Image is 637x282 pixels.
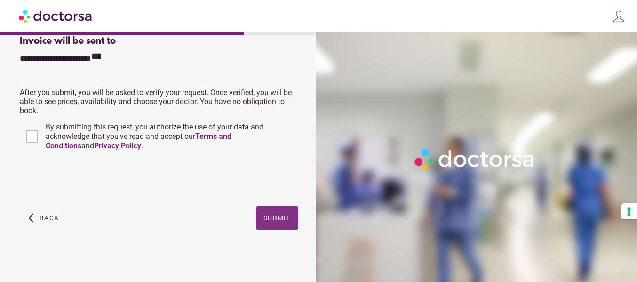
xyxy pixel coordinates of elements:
span: By submitting this request, you authorize the use of your data and acknowledge that you've read a... [46,122,263,150]
button: Your consent preferences for tracking technologies [621,203,637,219]
a: Terms and Conditions [46,132,231,150]
p: After you submit, you will be asked to verify your request. Once verified, you will be able to se... [20,88,298,115]
span: Back [40,214,59,222]
img: icons8-customer-100.png [612,10,625,23]
div: Invoice will be sent to [20,36,298,47]
img: Doctorsa.com [19,5,93,26]
iframe: reCAPTCHA [20,160,163,197]
button: Submit [256,206,298,230]
a: Privacy Policy [94,141,141,150]
span: Submit [263,214,291,222]
button: arrow_back_ios Back [24,206,63,230]
img: Logo-Doctorsa-trans-White-partial-flat.png [411,145,539,173]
